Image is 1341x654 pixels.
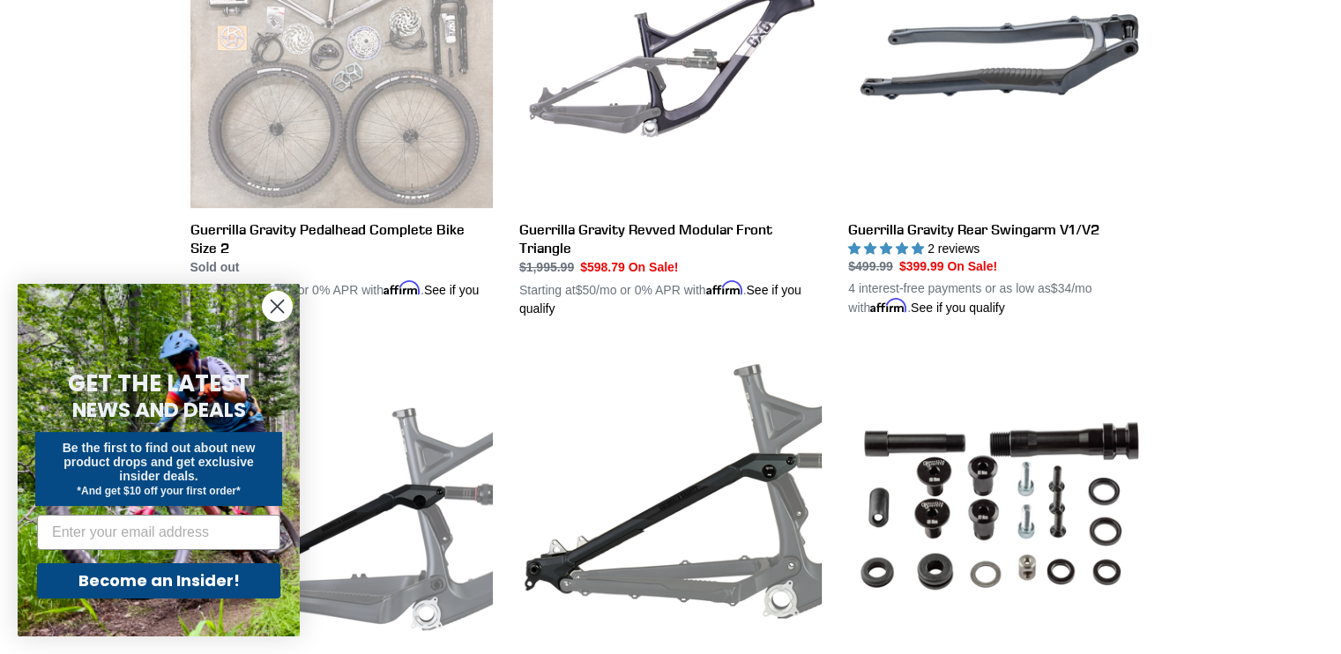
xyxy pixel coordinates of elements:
span: Be the first to find out about new product drops and get exclusive insider deals. [63,441,256,483]
input: Enter your email address [37,515,280,550]
button: Close dialog [262,291,293,322]
span: *And get $10 off your first order* [77,485,240,497]
span: GET THE LATEST [68,368,250,399]
button: Become an Insider! [37,563,280,598]
span: NEWS AND DEALS [72,396,246,424]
